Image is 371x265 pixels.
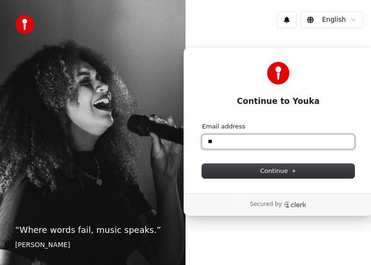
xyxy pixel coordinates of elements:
h1: Continue to Youka [202,96,354,107]
p: “ Where words fail, music speaks. ” [15,223,170,237]
span: Continue [260,167,296,175]
p: Secured by [250,201,282,208]
footer: [PERSON_NAME] [15,240,170,250]
button: Continue [202,164,354,178]
img: youka [15,15,34,34]
a: Clerk logo [284,201,307,208]
img: Youka [267,62,290,85]
label: Email address [202,122,245,131]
